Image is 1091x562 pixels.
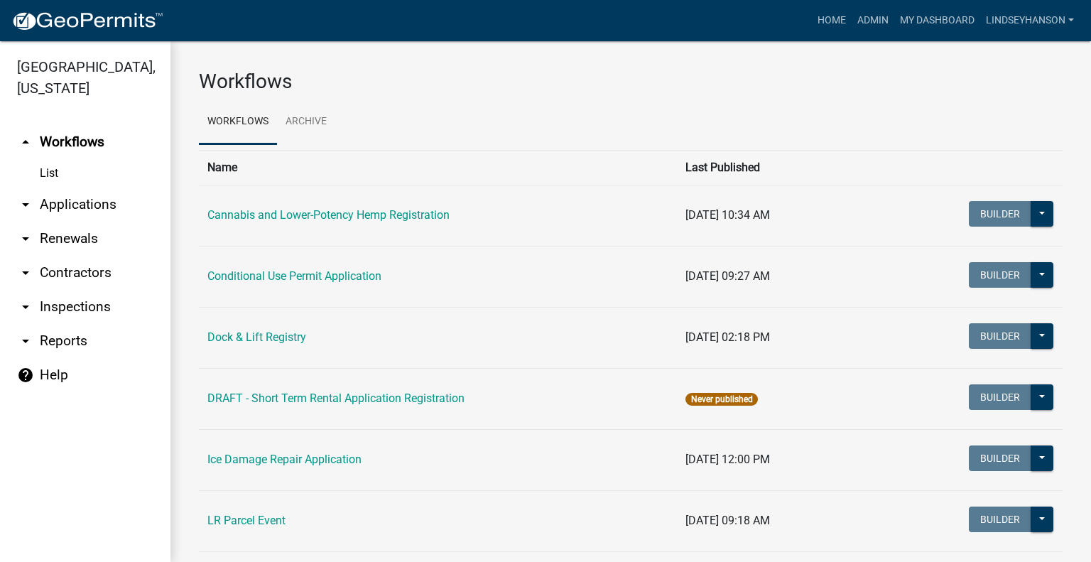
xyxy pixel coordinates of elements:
[207,269,381,283] a: Conditional Use Permit Application
[17,230,34,247] i: arrow_drop_down
[17,367,34,384] i: help
[969,507,1031,532] button: Builder
[969,384,1031,410] button: Builder
[969,262,1031,288] button: Builder
[207,391,465,405] a: DRAFT - Short Term Rental Application Registration
[17,333,34,350] i: arrow_drop_down
[852,7,894,34] a: Admin
[207,330,306,344] a: Dock & Lift Registry
[685,453,770,466] span: [DATE] 12:00 PM
[969,323,1031,349] button: Builder
[685,208,770,222] span: [DATE] 10:34 AM
[17,264,34,281] i: arrow_drop_down
[277,99,335,145] a: Archive
[207,453,362,466] a: Ice Damage Repair Application
[685,269,770,283] span: [DATE] 09:27 AM
[199,99,277,145] a: Workflows
[685,330,770,344] span: [DATE] 02:18 PM
[812,7,852,34] a: Home
[17,196,34,213] i: arrow_drop_down
[17,134,34,151] i: arrow_drop_up
[894,7,980,34] a: My Dashboard
[17,298,34,315] i: arrow_drop_down
[685,514,770,527] span: [DATE] 09:18 AM
[969,201,1031,227] button: Builder
[685,393,757,406] span: Never published
[199,150,677,185] th: Name
[207,208,450,222] a: Cannabis and Lower-Potency Hemp Registration
[207,514,286,527] a: LR Parcel Event
[677,150,920,185] th: Last Published
[980,7,1080,34] a: Lindseyhanson
[969,445,1031,471] button: Builder
[199,70,1063,94] h3: Workflows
